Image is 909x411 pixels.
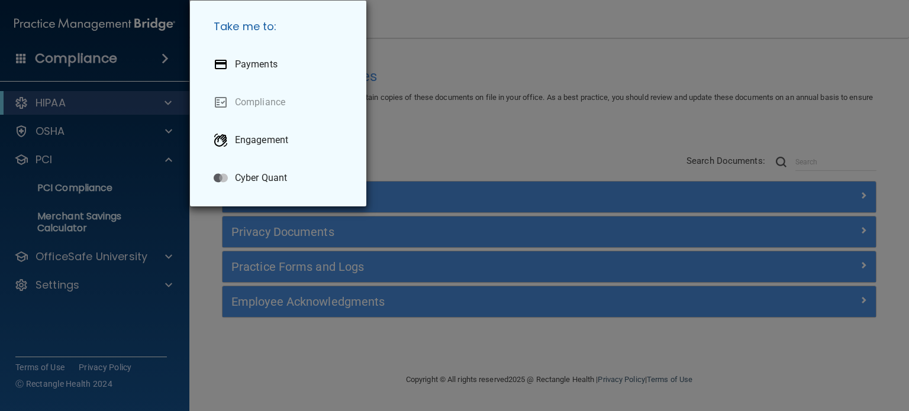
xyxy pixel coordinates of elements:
a: Engagement [204,124,357,157]
p: Cyber Quant [235,172,287,184]
iframe: Drift Widget Chat Controller [850,329,895,374]
a: Payments [204,48,357,81]
a: Cyber Quant [204,161,357,195]
p: Payments [235,59,278,70]
p: Engagement [235,134,288,146]
h5: Take me to: [204,10,357,43]
a: Compliance [204,86,357,119]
